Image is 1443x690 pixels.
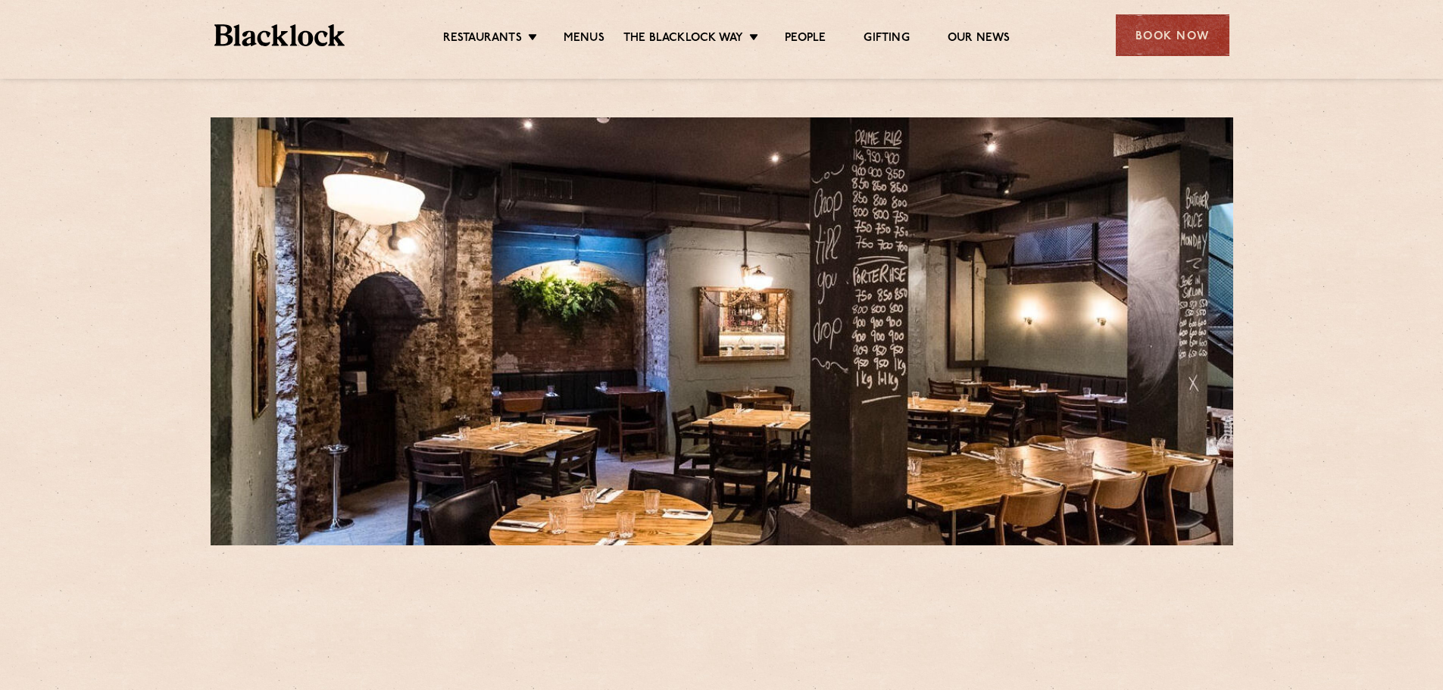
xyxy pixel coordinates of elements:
[785,31,826,48] a: People
[564,31,604,48] a: Menus
[1116,14,1229,56] div: Book Now
[443,31,522,48] a: Restaurants
[948,31,1010,48] a: Our News
[623,31,743,48] a: The Blacklock Way
[864,31,909,48] a: Gifting
[214,24,345,46] img: BL_Textured_Logo-footer-cropped.svg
